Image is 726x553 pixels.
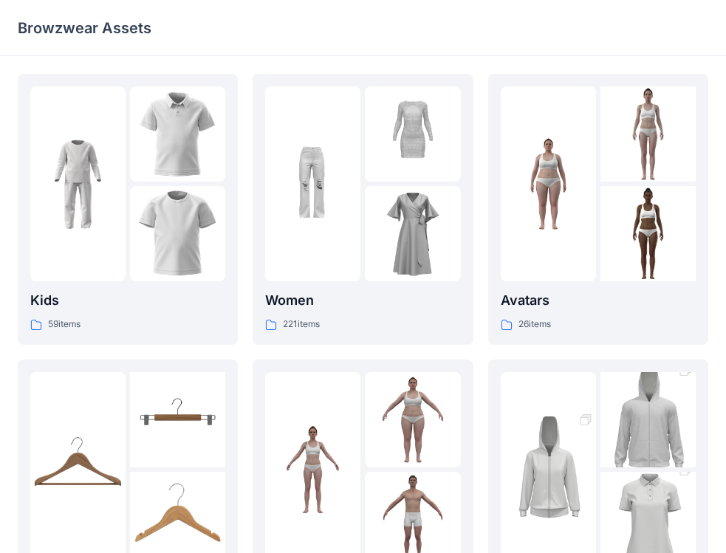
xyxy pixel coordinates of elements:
a: folder 1folder 2folder 3Avatars26items [488,74,708,345]
img: folder 2 [130,372,225,467]
a: folder 1folder 2folder 3Women221items [253,74,473,345]
p: Kids [30,290,225,311]
img: folder 2 [130,86,225,182]
p: Avatars [501,290,696,311]
img: folder 2 [365,86,460,182]
p: 221 items [283,317,320,332]
img: folder 3 [600,186,696,281]
img: folder 1 [30,422,126,517]
img: folder 1 [501,398,596,541]
img: folder 1 [501,137,596,232]
img: folder 1 [265,422,360,517]
img: folder 2 [365,372,460,467]
img: folder 2 [600,86,696,182]
img: folder 1 [30,137,126,232]
p: Women [265,290,460,311]
img: folder 2 [600,348,696,492]
img: folder 3 [365,186,460,281]
img: folder 1 [265,137,360,232]
img: folder 3 [130,186,225,281]
a: folder 1folder 2folder 3Kids59items [18,74,238,345]
p: Browzwear Assets [18,18,151,38]
p: 59 items [48,317,81,332]
p: 26 items [518,317,551,332]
